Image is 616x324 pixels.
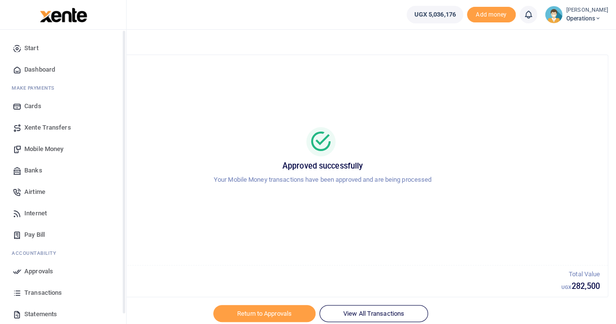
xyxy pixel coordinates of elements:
[24,230,45,240] span: Pay Bill
[8,246,118,261] li: Ac
[407,6,463,23] a: UGX 5,036,176
[24,209,47,218] span: Internet
[467,7,516,23] li: Toup your wallet
[24,309,57,319] span: Statements
[8,160,118,181] a: Banks
[24,65,55,75] span: Dashboard
[561,269,600,280] p: Total Value
[561,282,600,291] h5: 282,500
[8,117,118,138] a: Xente Transfers
[8,80,118,95] li: M
[566,6,608,15] small: [PERSON_NAME]
[566,14,608,23] span: Operations
[49,175,596,185] p: Your Mobile Money transactions have been approved and are being processed
[467,7,516,23] span: Add money
[8,203,118,224] a: Internet
[24,166,42,175] span: Banks
[8,59,118,80] a: Dashboard
[8,282,118,304] a: Transactions
[8,181,118,203] a: Airtime
[24,267,53,276] span: Approvals
[8,138,118,160] a: Mobile Money
[45,269,561,280] p: Total Transactions
[19,249,56,257] span: countability
[24,43,38,53] span: Start
[8,38,118,59] a: Start
[8,95,118,117] a: Cards
[545,6,562,23] img: profile-user
[24,187,45,197] span: Airtime
[561,285,571,290] small: UGX
[467,10,516,18] a: Add money
[24,144,63,154] span: Mobile Money
[40,8,87,22] img: logo-large
[414,10,455,19] span: UGX 5,036,176
[17,84,55,92] span: ake Payments
[39,11,87,18] a: logo-small logo-large logo-large
[403,6,467,23] li: Wallet ballance
[213,305,316,322] a: Return to Approvals
[24,123,71,133] span: Xente Transfers
[8,261,118,282] a: Approvals
[24,288,62,298] span: Transactions
[8,224,118,246] a: Pay Bill
[49,161,596,171] h5: Approved successfully
[545,6,608,23] a: profile-user [PERSON_NAME] Operations
[45,282,561,291] h5: 10
[319,305,428,322] a: View All Transactions
[24,101,41,111] span: Cards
